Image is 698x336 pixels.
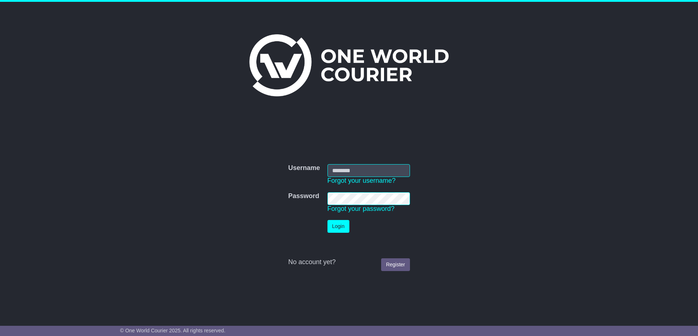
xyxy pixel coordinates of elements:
a: Forgot your username? [327,177,396,184]
a: Forgot your password? [327,205,395,212]
button: Login [327,220,349,233]
img: One World [249,34,449,96]
a: Register [381,258,410,271]
div: No account yet? [288,258,410,266]
label: Password [288,192,319,200]
span: © One World Courier 2025. All rights reserved. [120,328,226,333]
label: Username [288,164,320,172]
